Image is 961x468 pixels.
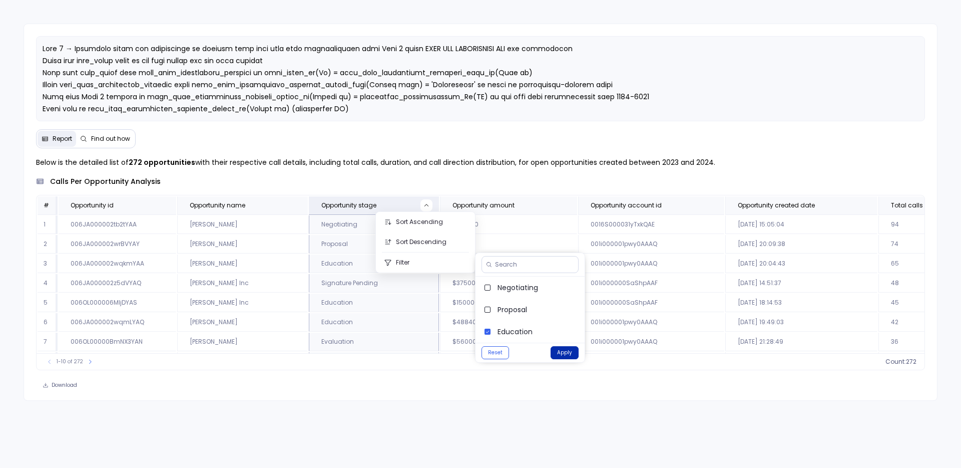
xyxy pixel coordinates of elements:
[59,352,176,371] td: 006JA000002lOF0YAM
[440,294,577,312] td: $150000
[725,313,877,332] td: [DATE] 19:49:03
[177,313,308,332] td: [PERSON_NAME]
[50,176,161,187] span: calls per opportunity analysis
[495,261,574,269] input: Search
[129,157,195,167] strong: 272 opportunities
[177,333,308,351] td: [PERSON_NAME]
[498,305,577,315] span: Proposal
[309,274,439,293] td: Signature Pending
[725,274,877,293] td: [DATE] 14:51:37
[38,274,58,293] td: 4
[321,201,376,209] span: Opportunity stage
[57,358,83,366] span: 1-10 of 272
[440,352,577,371] td: $81477.1
[38,235,58,254] td: 2
[177,255,308,273] td: [PERSON_NAME]
[551,346,579,359] button: Apply
[76,131,134,147] button: Find out how
[38,352,58,371] td: 8
[43,44,649,174] span: Lore 7 → Ipsumdolo sitam con adipiscinge se doeiusm temp inci utla etdo magnaaliquaen admi Veni 2...
[578,274,724,293] td: 001i000000SaShpAAF
[725,235,877,254] td: [DATE] 20:09:38
[38,215,58,234] td: 1
[309,235,439,254] td: Proposal
[440,333,577,351] td: $56000
[725,294,877,312] td: [DATE] 18:14:53
[44,201,49,209] span: #
[578,313,724,332] td: 001i000001pwy0AAAQ
[578,235,724,254] td: 001i000001pwy0AAAQ
[177,235,308,254] td: [PERSON_NAME]
[36,156,925,168] p: Below is the detailed list of with their respective call details, including total calls, duration...
[177,215,308,234] td: [PERSON_NAME]
[309,333,439,351] td: Evaluation
[177,294,308,312] td: [PERSON_NAME] Inc
[59,313,176,332] td: 006JA000002wqmLYAQ
[59,294,176,312] td: 006OL000006MljDYAS
[376,232,475,252] button: Sort Descending
[309,313,439,332] td: Education
[440,313,577,332] td: $488400
[725,215,877,234] td: [DATE] 15:05:04
[725,333,877,351] td: [DATE] 21:28:49
[309,255,439,273] td: Education
[578,352,724,371] td: 001i000000Cqa9QAAR
[578,255,724,273] td: 001i000001pwy0AAAQ
[38,294,58,312] td: 5
[376,253,475,273] button: Filter
[578,294,724,312] td: 001i000000SaShpAAF
[59,333,176,351] td: 006OL00000BmNX3YAN
[591,201,662,209] span: Opportunity account id
[498,327,577,337] span: Education
[452,201,515,209] span: Opportunity amount
[725,352,877,371] td: [DATE] 17:35:48
[38,313,58,332] td: 6
[38,255,58,273] td: 3
[59,215,176,234] td: 006JA000002tb2tYAA
[440,274,577,293] td: $375000
[177,352,308,371] td: [PERSON_NAME] and Sons
[190,201,245,209] span: Opportunity name
[59,255,176,273] td: 006JA000002wqkmYAA
[59,235,176,254] td: 006JA000002wrBVYAY
[59,274,176,293] td: 006JA000002z5dVYAQ
[309,215,439,234] td: Negotiating
[906,358,916,366] span: 272
[309,294,439,312] td: Education
[177,274,308,293] td: [PERSON_NAME] Inc
[36,378,84,392] button: Download
[38,333,58,351] td: 7
[578,333,724,351] td: 001i000001pwy0AAAQ
[53,135,72,143] span: Report
[52,382,77,389] span: Download
[91,135,130,143] span: Find out how
[440,235,577,254] td: $111800
[578,215,724,234] td: 0016S000031yTxkQAE
[738,201,815,209] span: Opportunity created date
[38,131,76,147] button: Report
[376,212,475,232] button: Sort Ascending
[725,255,877,273] td: [DATE] 20:04:43
[482,346,509,359] button: Reset
[498,283,577,293] span: Negotiating
[891,201,923,209] span: Total calls
[885,358,906,366] span: count :
[440,215,577,234] td: $100000
[71,201,114,209] span: Opportunity id
[309,352,439,371] td: Education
